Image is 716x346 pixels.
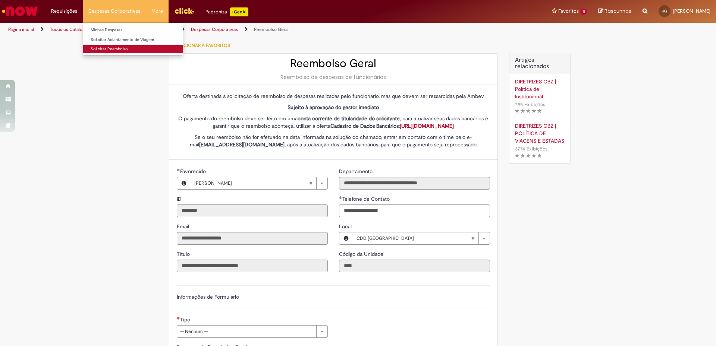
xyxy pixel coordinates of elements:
[254,26,289,32] a: Reembolso Geral
[339,168,374,175] label: Somente leitura - Departamento
[177,168,180,171] span: Obrigatório Preenchido
[515,57,565,70] h3: Artigos relacionados
[176,42,230,48] span: Adicionar a Favoritos
[1,4,39,19] img: ServiceNow
[288,104,379,111] strong: Sujeito à aprovação do gestor imediato
[88,7,140,15] span: Despesas Corporativas
[339,232,353,244] button: Local, Visualizar este registro CDD Porto Alegre
[177,92,490,100] p: Oferta destinada à solicitação de reembolso de despesas realizadas pelo funcionário, mas que deve...
[515,101,545,108] span: 795 Exibições
[515,146,547,152] span: 3774 Exibições
[177,260,328,272] input: Título
[83,36,183,44] a: Solicitar Adiantamento de Viagem
[177,250,191,258] label: Somente leitura - Título
[662,9,667,13] span: JG
[339,251,385,257] span: Somente leitura - Código da Unidade
[83,45,183,53] a: Solicitar Reembolso
[180,316,192,323] span: Tipo
[353,232,490,244] a: CDD [GEOGRAPHIC_DATA]Limpar campo Local
[598,8,631,15] a: Rascunhos
[177,196,183,202] span: Somente leitura - ID
[305,177,316,189] abbr: Limpar campo Favorecido
[558,7,579,15] span: Favoritos
[174,5,194,16] img: click_logo_yellow_360x200.png
[83,22,183,55] ul: Despesas Corporativas
[549,144,553,154] span: •
[199,141,285,148] strong: [EMAIL_ADDRESS][DOMAIN_NAME]
[604,7,631,15] span: Rascunhos
[177,73,490,81] div: Reembolso de despesas de funcionários
[177,115,490,130] p: O pagamento do reembolso deve ser feito em uma , para atualizar seus dados bancários e garantir q...
[177,251,191,257] span: Somente leitura - Título
[169,38,234,53] button: Adicionar a Favoritos
[339,177,490,190] input: Departamento
[177,177,191,189] button: Favorecido, Visualizar este registro Jonathan Nunes Gouvea
[298,115,400,122] strong: conta corrente de titularidade do solicitante
[83,26,183,34] a: Minhas Despesas
[339,223,353,230] span: Local
[180,326,313,337] span: -- Nenhum --
[177,57,490,70] h2: Reembolso Geral
[180,168,207,175] span: Necessários - Favorecido
[177,293,239,300] label: Informações de Formulário
[177,317,180,320] span: Necessários
[339,204,490,217] input: Telefone de Contato
[515,78,565,100] a: DIRETRIZES OBZ | Política de Institucional
[515,122,565,145] a: DIRETRIZES OBZ | POLÍTICA DE VIAGENS E ESTADAS
[194,177,309,189] span: [PERSON_NAME]
[339,260,490,272] input: Código da Unidade
[177,223,191,230] label: Somente leitura - Email
[191,177,327,189] a: [PERSON_NAME]Limpar campo Favorecido
[177,133,490,148] p: Se o seu reembolso não for efetuado na data informada na solução do chamado, entrar em contato co...
[177,204,328,217] input: ID
[467,232,478,244] abbr: Limpar campo Local
[151,7,163,15] span: More
[191,26,238,32] a: Despesas Corporativas
[50,26,89,32] a: Todos os Catálogos
[6,23,472,36] ul: Trilhas de página
[205,7,248,16] div: Padroniza
[177,232,328,245] input: Email
[673,8,710,14] span: [PERSON_NAME]
[8,26,34,32] a: Página inicial
[357,232,471,244] span: CDD [GEOGRAPHIC_DATA]
[339,250,385,258] label: Somente leitura - Código da Unidade
[177,195,183,203] label: Somente leitura - ID
[330,123,454,129] strong: Cadastro de Dados Bancários:
[51,7,77,15] span: Requisições
[230,7,248,16] p: +GenAi
[580,9,587,15] span: 11
[342,196,391,202] span: Telefone de Contato
[547,99,551,109] span: •
[400,123,454,129] a: [URL][DOMAIN_NAME]
[339,196,342,199] span: Obrigatório Preenchido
